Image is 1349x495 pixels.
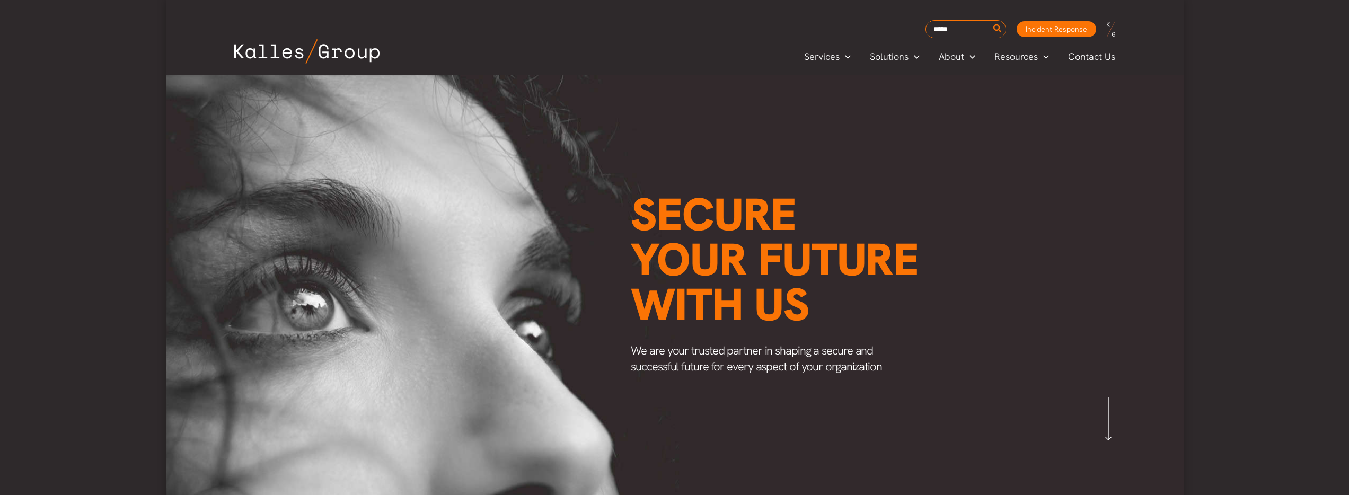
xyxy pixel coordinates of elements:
[1068,49,1115,65] span: Contact Us
[1017,21,1096,37] a: Incident Response
[631,185,919,334] span: Secure your future with us
[1038,49,1049,65] span: Menu Toggle
[840,49,851,65] span: Menu Toggle
[631,343,882,374] span: We are your trusted partner in shaping a secure and successful future for every aspect of your or...
[860,49,929,65] a: SolutionsMenu Toggle
[991,21,1004,38] button: Search
[870,49,909,65] span: Solutions
[929,49,985,65] a: AboutMenu Toggle
[909,49,920,65] span: Menu Toggle
[985,49,1059,65] a: ResourcesMenu Toggle
[795,48,1125,65] nav: Primary Site Navigation
[994,49,1038,65] span: Resources
[1059,49,1126,65] a: Contact Us
[795,49,860,65] a: ServicesMenu Toggle
[234,39,380,64] img: Kalles Group
[939,49,964,65] span: About
[964,49,975,65] span: Menu Toggle
[804,49,840,65] span: Services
